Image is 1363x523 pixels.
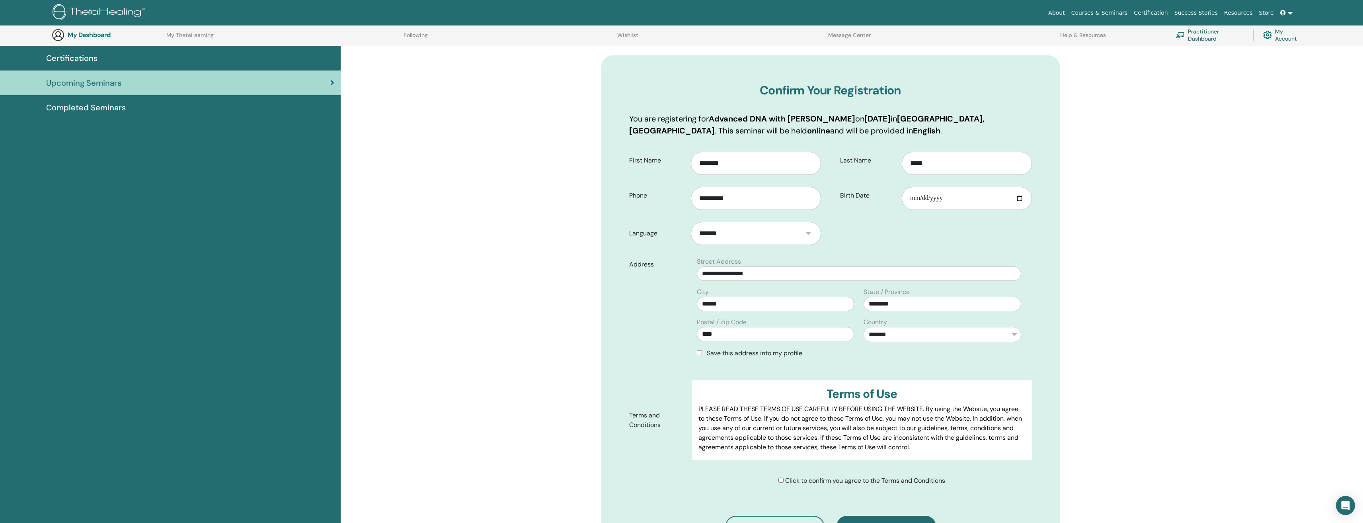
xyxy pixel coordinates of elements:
label: Last Name [834,153,902,168]
a: Help & Resources [1060,32,1106,45]
span: Upcoming Seminars [46,77,121,89]
a: Message Center [828,32,871,45]
img: chalkboard-teacher.svg [1176,32,1185,38]
span: Completed Seminars [46,102,126,114]
span: Save this address into my profile [707,349,802,357]
label: Language [623,226,691,241]
label: Address [623,257,692,272]
span: Click to confirm you agree to the Terms and Conditions [785,476,945,485]
span: Certifications [46,52,97,64]
img: cog.svg [1263,29,1272,41]
a: Certification [1131,6,1171,20]
p: PLEASE READ THESE TERMS OF USE CAREFULLY BEFORE USING THE WEBSITE. By using the Website, you agre... [698,404,1025,452]
label: City [697,287,709,297]
img: generic-user-icon.jpg [52,29,64,41]
b: online [807,125,830,136]
h3: My Dashboard [68,31,147,39]
label: State / Province [864,287,910,297]
a: Wishlist [617,32,638,45]
b: Advanced DNA with [PERSON_NAME] [709,114,855,124]
h3: Terms of Use [698,387,1025,401]
div: Open Intercom Messenger [1336,496,1355,515]
label: Postal / Zip Code [697,317,747,327]
a: My Account [1263,26,1303,44]
a: Practitioner Dashboard [1176,26,1243,44]
a: Resources [1221,6,1256,20]
label: Birth Date [834,188,902,203]
a: My ThetaLearning [166,32,214,45]
label: Terms and Conditions [623,408,692,433]
p: You are registering for on in . This seminar will be held and will be provided in . [629,113,1032,137]
a: Courses & Seminars [1068,6,1131,20]
label: First Name [623,153,691,168]
label: Street Address [697,257,741,266]
a: Success Stories [1171,6,1221,20]
a: Following [404,32,428,45]
b: English [913,125,940,136]
b: [GEOGRAPHIC_DATA], [GEOGRAPHIC_DATA] [629,114,985,136]
img: logo.png [53,4,148,22]
label: Country [864,317,887,327]
b: [DATE] [864,114,891,124]
a: Store [1256,6,1277,20]
label: Phone [623,188,691,203]
h3: Confirm Your Registration [629,83,1032,98]
a: About [1045,6,1068,20]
